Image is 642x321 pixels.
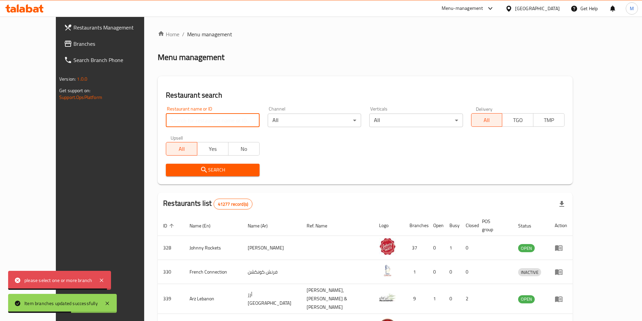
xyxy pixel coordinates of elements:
[59,52,163,68] a: Search Branch Phone
[166,114,259,127] input: Search for restaurant name or ID..
[474,115,500,125] span: All
[158,30,179,38] a: Home
[518,268,541,276] span: INACTIVE
[158,30,573,38] nav: breadcrumb
[24,300,98,307] div: Item branches updated successfully
[163,222,176,230] span: ID
[59,75,76,83] span: Version:
[182,30,184,38] li: /
[518,295,535,303] span: OPEN
[242,284,301,314] td: أرز [GEOGRAPHIC_DATA]
[630,5,634,12] span: M
[444,236,460,260] td: 1
[482,217,505,234] span: POS group
[444,215,460,236] th: Busy
[268,114,361,127] div: All
[190,222,219,230] span: Name (En)
[379,238,396,255] img: Johnny Rockets
[166,164,259,176] button: Search
[549,215,573,236] th: Action
[460,260,477,284] td: 0
[163,198,252,209] h2: Restaurants list
[166,142,197,156] button: All
[369,114,463,127] div: All
[24,277,92,284] div: please select one or more branch
[200,144,226,154] span: Yes
[536,115,562,125] span: TMP
[460,284,477,314] td: 2
[428,260,444,284] td: 0
[379,262,396,279] img: French Connection
[555,295,567,303] div: Menu
[184,284,242,314] td: Arz Lebanon
[158,52,224,63] h2: Menu management
[59,93,102,102] a: Support.OpsPlatform
[77,75,87,83] span: 1.0.0
[428,215,444,236] th: Open
[374,215,404,236] th: Logo
[502,113,533,127] button: TGO
[158,236,184,260] td: 328
[73,23,158,32] span: Restaurants Management
[242,236,301,260] td: [PERSON_NAME]
[533,113,564,127] button: TMP
[73,56,158,64] span: Search Branch Phone
[379,289,396,306] img: Arz Lebanon
[242,260,301,284] td: فرنش كونكشن
[197,142,228,156] button: Yes
[460,236,477,260] td: 0
[59,86,90,95] span: Get support on:
[171,166,254,174] span: Search
[184,236,242,260] td: Johnny Rockets
[404,215,428,236] th: Branches
[214,199,252,209] div: Total records count
[59,19,163,36] a: Restaurants Management
[442,4,483,13] div: Menu-management
[73,40,158,48] span: Branches
[518,222,540,230] span: Status
[555,268,567,276] div: Menu
[59,36,163,52] a: Branches
[228,142,260,156] button: No
[404,260,428,284] td: 1
[248,222,276,230] span: Name (Ar)
[518,244,535,252] span: OPEN
[169,144,195,154] span: All
[184,260,242,284] td: French Connection
[404,284,428,314] td: 9
[515,5,560,12] div: [GEOGRAPHIC_DATA]
[554,196,570,212] div: Export file
[171,135,183,140] label: Upsell
[444,260,460,284] td: 0
[471,113,503,127] button: All
[158,260,184,284] td: 330
[158,284,184,314] td: 339
[444,284,460,314] td: 0
[214,201,252,207] span: 41277 record(s)
[231,144,257,154] span: No
[460,215,477,236] th: Closed
[404,236,428,260] td: 37
[428,236,444,260] td: 0
[301,284,374,314] td: [PERSON_NAME],[PERSON_NAME] & [PERSON_NAME]
[476,106,493,111] label: Delivery
[307,222,336,230] span: Ref. Name
[555,244,567,252] div: Menu
[505,115,531,125] span: TGO
[187,30,232,38] span: Menu management
[166,90,564,100] h2: Restaurant search
[428,284,444,314] td: 1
